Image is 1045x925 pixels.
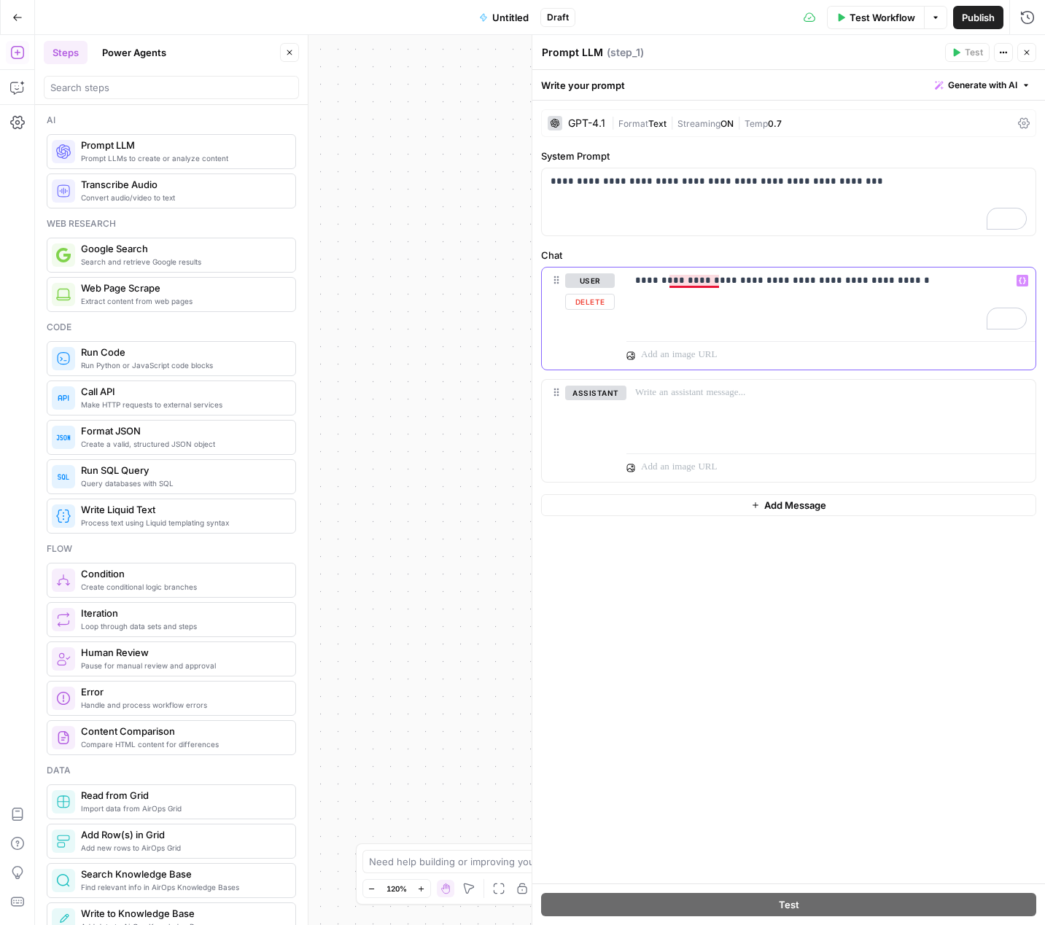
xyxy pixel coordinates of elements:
[607,45,644,60] span: ( step_1 )
[945,43,990,62] button: Test
[81,566,284,581] span: Condition
[953,6,1003,29] button: Publish
[618,118,648,129] span: Format
[541,248,1036,262] label: Chat
[81,177,284,192] span: Transcribe Audio
[667,115,677,130] span: |
[541,494,1036,516] button: Add Message
[81,606,284,620] span: Iteration
[850,10,915,25] span: Test Workflow
[47,764,296,777] div: Data
[492,10,529,25] span: Untitled
[81,281,284,295] span: Web Page Scrape
[81,699,284,711] span: Handle and process workflow errors
[81,645,284,660] span: Human Review
[81,502,284,517] span: Write Liquid Text
[532,70,1045,100] div: Write your prompt
[734,115,745,130] span: |
[81,192,284,203] span: Convert audio/video to text
[611,115,618,130] span: |
[56,730,71,745] img: vrinnnclop0vshvmafd7ip1g7ohf
[50,80,292,95] input: Search steps
[386,883,407,894] span: 120%
[779,897,799,912] span: Test
[81,684,284,699] span: Error
[542,268,615,370] div: userDelete
[47,542,296,555] div: Flow
[81,788,284,803] span: Read from Grid
[93,41,175,64] button: Power Agents
[929,76,1036,95] button: Generate with AI
[81,138,284,152] span: Prompt LLM
[81,359,284,371] span: Run Python or JavaScript code blocks
[47,321,296,334] div: Code
[541,893,1036,916] button: Test
[965,46,983,59] span: Test
[542,168,1036,235] div: To enrich screen reader interactions, please activate Accessibility in Grammarly extension settings
[47,114,296,127] div: Ai
[764,498,826,512] span: Add Message
[568,118,605,128] div: GPT-4.1
[81,477,284,489] span: Query databases with SQL
[81,660,284,671] span: Pause for manual review and approval
[81,463,284,477] span: Run SQL Query
[648,118,667,129] span: Text
[768,118,782,129] span: 0.7
[81,517,284,528] span: Process text using Liquid templating syntax
[81,345,284,359] span: Run Code
[47,217,296,230] div: Web research
[81,867,284,881] span: Search Knowledge Base
[547,11,569,24] span: Draft
[962,10,995,25] span: Publish
[827,6,924,29] button: Test Workflow
[565,294,615,310] button: Delete
[81,399,284,410] span: Make HTTP requests to external services
[565,386,626,400] button: assistant
[948,79,1017,92] span: Generate with AI
[81,724,284,738] span: Content Comparison
[542,380,615,482] div: assistant
[565,273,615,288] button: user
[81,152,284,164] span: Prompt LLMs to create or analyze content
[541,149,1036,163] label: System Prompt
[81,906,284,921] span: Write to Knowledge Base
[81,620,284,632] span: Loop through data sets and steps
[720,118,734,129] span: ON
[626,268,1036,335] div: To enrich screen reader interactions, please activate Accessibility in Grammarly extension settings
[677,118,720,129] span: Streaming
[81,295,284,307] span: Extract content from web pages
[81,581,284,593] span: Create conditional logic branches
[81,842,284,854] span: Add new rows to AirOps Grid
[81,738,284,750] span: Compare HTML content for differences
[542,45,603,60] textarea: Prompt LLM
[470,6,537,29] button: Untitled
[81,424,284,438] span: Format JSON
[81,241,284,256] span: Google Search
[81,827,284,842] span: Add Row(s) in Grid
[81,256,284,268] span: Search and retrieve Google results
[44,41,88,64] button: Steps
[81,438,284,450] span: Create a valid, structured JSON object
[745,118,768,129] span: Temp
[81,881,284,893] span: Find relevant info in AirOps Knowledge Bases
[81,384,284,399] span: Call API
[81,803,284,814] span: Import data from AirOps Grid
